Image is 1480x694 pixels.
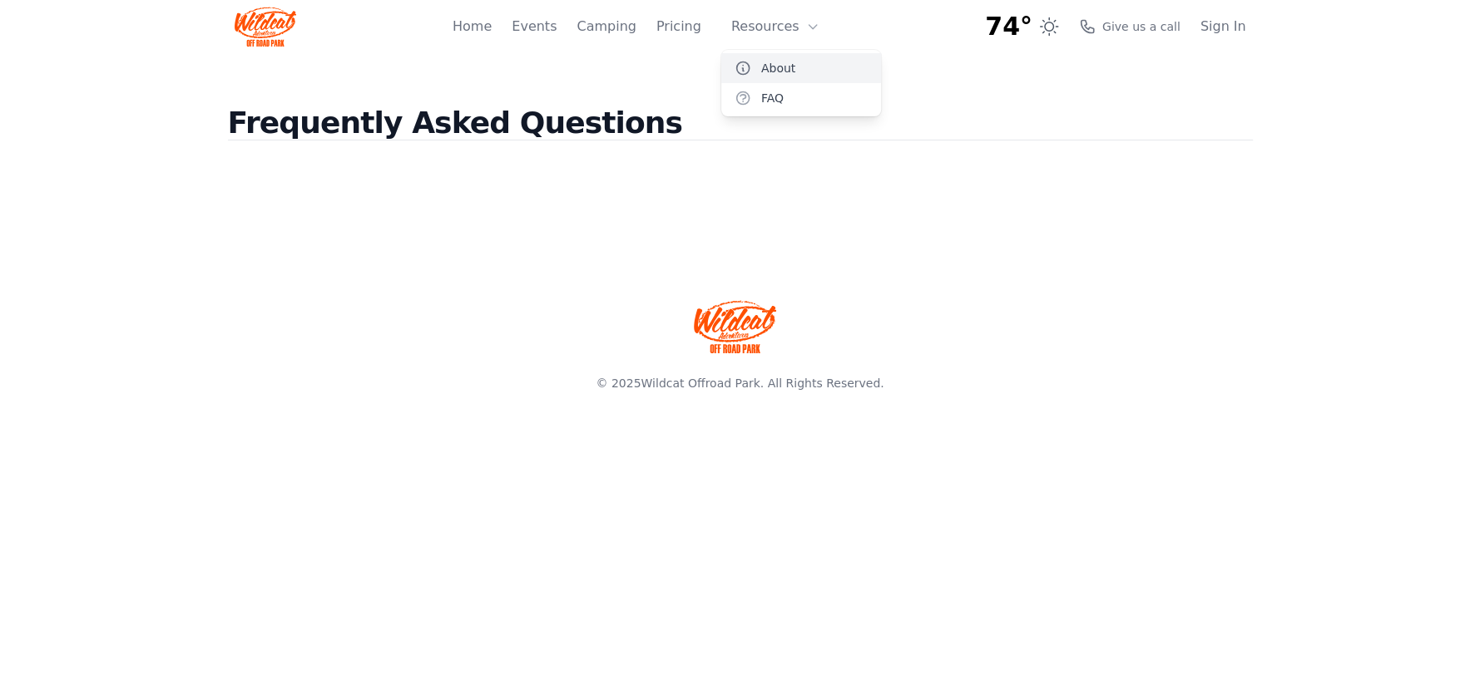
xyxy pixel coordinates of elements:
a: Give us a call [1079,18,1181,35]
a: Camping [577,17,636,37]
a: About [721,53,881,83]
a: Wildcat Offroad Park [641,377,760,390]
span: Give us a call [1102,18,1181,35]
img: Wildcat Offroad park [694,300,777,353]
span: © 2025 . All Rights Reserved. [596,377,884,390]
a: FAQ [721,83,881,113]
a: Pricing [656,17,701,37]
h2: Frequently Asked Questions [228,106,1253,167]
a: Sign In [1200,17,1246,37]
button: Resources [721,10,829,43]
img: Wildcat Logo [235,7,297,47]
a: Events [512,17,557,37]
span: 74° [985,12,1032,42]
a: Home [453,17,492,37]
